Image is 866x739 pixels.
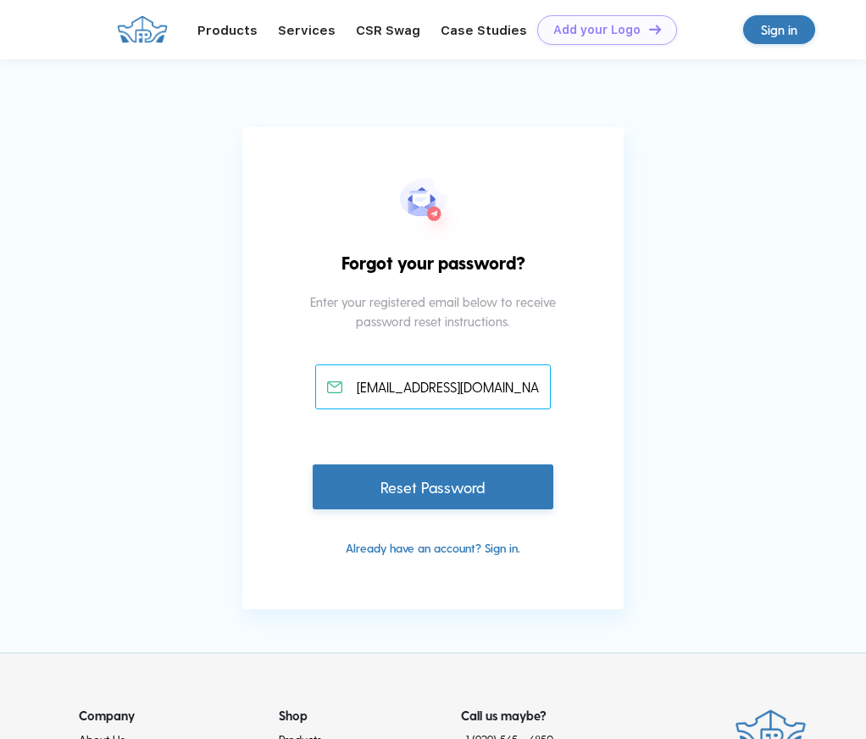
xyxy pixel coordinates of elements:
[313,464,553,509] div: Reset Password
[461,706,570,725] div: Call us maybe?
[346,541,520,555] a: Already have an account? Sign in.
[553,23,641,37] div: Add your Logo
[649,25,661,34] img: DT
[400,178,466,249] img: forgot_pwd.svg
[319,249,547,293] div: Forgot your password?
[197,23,258,38] a: Products
[743,15,815,44] a: Sign in
[117,15,168,43] img: FP-CROWN.png
[761,20,797,40] div: Sign in
[279,706,461,725] div: Shop
[300,292,567,364] div: Enter your registered email below to receive password reset instructions.
[327,381,342,393] img: email_active.svg
[315,364,552,409] input: Email address
[79,706,280,725] div: Company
